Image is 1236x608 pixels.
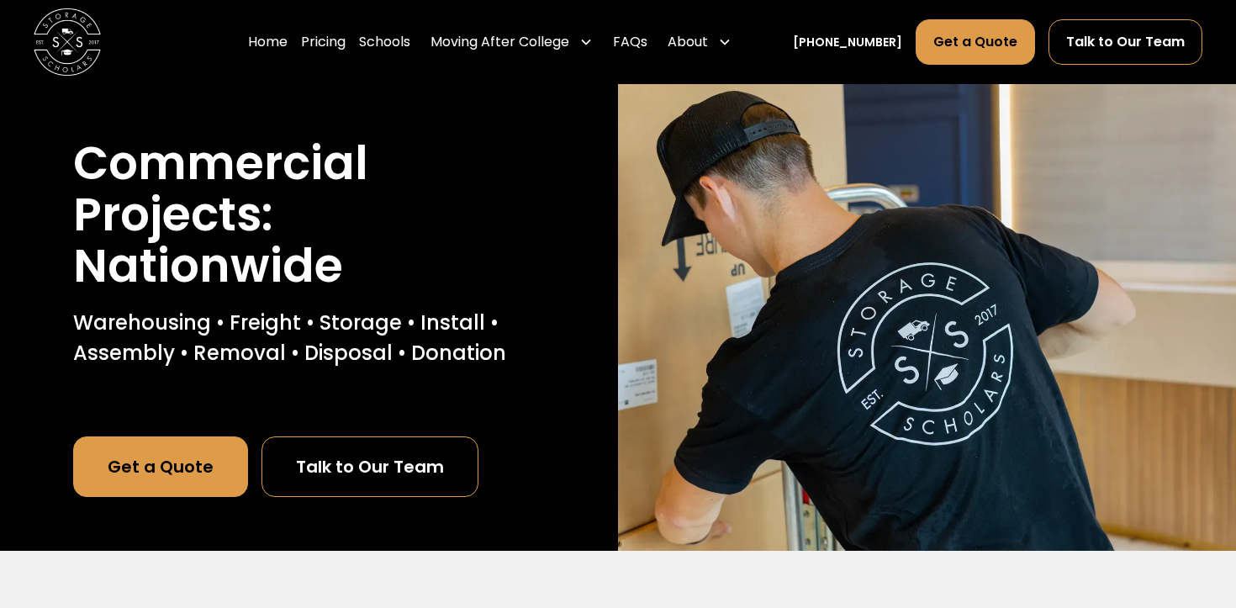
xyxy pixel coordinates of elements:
[248,19,288,66] a: Home
[1048,19,1202,65] a: Talk to Our Team
[668,32,708,52] div: About
[261,436,478,497] a: Talk to Our Team
[618,84,1236,551] img: Nationwide commercial project movers.
[661,19,738,66] div: About
[613,19,647,66] a: FAQs
[73,308,545,368] p: Warehousing • Freight • Storage • Install • Assembly • Removal • Disposal • Donation
[916,19,1035,65] a: Get a Quote
[73,138,545,291] h1: Commercial Projects: Nationwide
[424,19,600,66] div: Moving After College
[34,8,101,76] img: Storage Scholars main logo
[430,32,569,52] div: Moving After College
[73,436,248,497] a: Get a Quote
[301,19,346,66] a: Pricing
[793,34,902,51] a: [PHONE_NUMBER]
[359,19,410,66] a: Schools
